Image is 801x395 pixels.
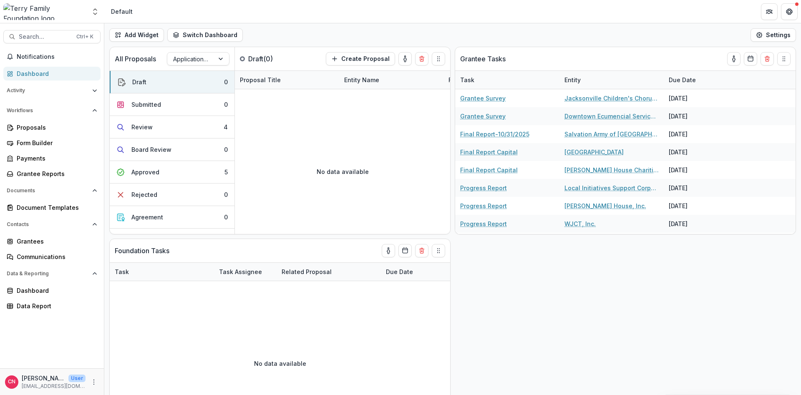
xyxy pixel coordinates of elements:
div: Related Proposal [277,263,381,281]
div: Carol Nieves [8,379,15,385]
a: Grantees [3,234,101,248]
span: Data & Reporting [7,271,89,277]
span: Contacts [7,221,89,227]
div: Task Assignee [214,263,277,281]
button: Calendar [744,52,757,65]
div: Rejected [131,190,157,199]
div: Funding Requested [443,71,506,89]
div: Due Date [664,71,726,89]
button: Delete card [415,244,428,257]
div: Task [455,71,559,89]
div: 0 [224,213,228,221]
button: Agreement0 [110,206,234,229]
button: Create Proposal [326,52,395,65]
div: Ctrl + K [75,32,95,41]
div: Dashboard [17,69,94,78]
button: Delete card [415,52,428,65]
button: Review4 [110,116,234,138]
div: [DATE] [664,215,726,233]
div: Task [110,263,214,281]
button: Notifications [3,50,101,63]
a: Salvation Army of [GEOGRAPHIC_DATA][US_STATE] [564,130,659,138]
span: Documents [7,188,89,194]
div: Grantee Reports [17,169,94,178]
a: Payments [3,151,101,165]
a: Grantee Reports [3,167,101,181]
p: No data available [317,167,369,176]
button: Delete card [761,52,774,65]
div: Task [110,267,134,276]
div: Form Builder [17,138,94,147]
div: Entity Name [339,75,384,84]
div: [DATE] [664,125,726,143]
div: Grantees [17,237,94,246]
button: Get Help [781,3,798,20]
a: Local Initiatives Support Corporation [564,184,659,192]
a: Grantee Survey [460,112,506,121]
div: 0 [224,145,228,154]
div: Submitted [131,100,161,109]
button: More [89,377,99,387]
button: Calendar [398,244,412,257]
button: Partners [761,3,778,20]
a: [PERSON_NAME] House Charities of [GEOGRAPHIC_DATA] [564,166,659,174]
div: Entity [559,71,664,89]
div: Funding Requested [443,75,506,84]
div: Proposal Title [235,71,339,89]
a: Dashboard [3,284,101,297]
button: Open Activity [3,84,101,97]
div: Document Templates [17,203,94,212]
nav: breadcrumb [108,5,136,18]
a: Downtown Ecumencial Services Council [564,112,659,121]
div: Entity Name [339,71,443,89]
button: Open Contacts [3,218,101,231]
div: Entity [559,75,586,84]
span: Search... [19,33,71,40]
button: Open Data & Reporting [3,267,101,280]
a: Document Templates [3,201,101,214]
a: Final Report Capital [460,166,518,174]
div: Task Assignee [214,267,267,276]
button: Drag [432,52,445,65]
div: Task [455,75,479,84]
div: Dashboard [17,286,94,295]
a: Progress Report [460,184,507,192]
span: Workflows [7,108,89,113]
button: toggle-assigned-to-me [727,52,741,65]
div: Due Date [381,263,443,281]
span: Activity [7,88,89,93]
div: Communications [17,252,94,261]
div: 0 [224,190,228,199]
p: Draft ( 0 ) [248,54,311,64]
div: [DATE] [664,89,726,107]
a: Form Builder [3,136,101,150]
button: toggle-assigned-to-me [398,52,412,65]
div: Board Review [131,145,171,154]
a: Jacksonville Children's Chorus Inc. [564,94,659,103]
div: [DATE] [664,197,726,215]
button: Add Widget [109,28,164,42]
div: Draft [132,78,146,86]
button: toggle-assigned-to-me [382,244,395,257]
div: Proposals [17,123,94,132]
div: Approved [131,168,159,176]
a: Final Report-10/31/2025 [460,130,529,138]
button: Approved5 [110,161,234,184]
a: Dashboard [3,67,101,81]
p: All Proposals [115,54,156,64]
button: Open Documents [3,184,101,197]
button: Rejected0 [110,184,234,206]
a: Progress Report [460,219,507,228]
div: Related Proposal [277,267,337,276]
span: Notifications [17,53,97,60]
a: WJCT, Inc. [564,219,596,228]
a: Final Report Capital [460,148,518,156]
div: Review [131,123,153,131]
div: 5 [224,168,228,176]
